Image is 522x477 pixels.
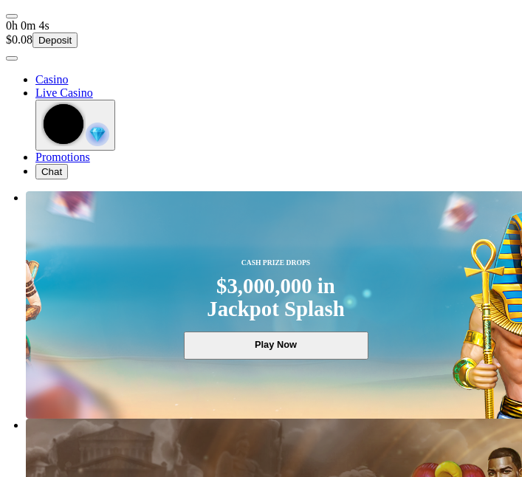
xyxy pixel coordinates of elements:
[35,100,115,151] button: reward-icon
[241,258,310,268] span: CASH PRIZE DROPS
[35,86,93,99] span: Live Casino
[6,56,18,61] button: menu
[35,164,68,179] button: headphones iconChat
[35,73,68,86] a: diamond iconCasino
[35,86,93,99] a: poker-chip iconLive Casino
[6,33,32,46] span: $0.08
[38,35,72,46] span: Deposit
[184,332,368,360] button: Play Now
[35,151,90,163] a: gift-inverted iconPromotions
[35,73,68,86] span: Casino
[41,166,62,177] span: Chat
[32,32,78,48] button: Deposit
[6,14,18,18] button: menu
[207,275,344,321] div: $3,000,000 in Jackpot Splash
[6,19,49,32] span: user session time
[35,151,90,163] span: Promotions
[86,123,109,146] img: reward-icon
[194,337,357,351] span: Play Now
